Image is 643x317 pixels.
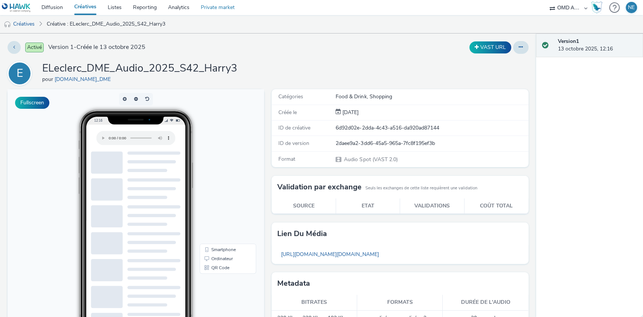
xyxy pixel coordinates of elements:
[341,109,359,116] span: [DATE]
[277,278,310,289] h3: Metadata
[628,2,635,13] div: NE
[278,155,295,163] span: Format
[25,43,44,52] span: Activé
[42,76,55,83] span: pour
[194,174,247,183] li: QR Code
[464,198,528,214] th: Coût total
[42,61,237,76] h1: ELeclerc_DME_Audio_2025_S42_Harry3
[467,41,513,53] div: Dupliquer la créative en un VAST URL
[2,3,31,12] img: undefined Logo
[4,21,11,28] img: audio
[591,2,602,14] img: Hawk Academy
[204,176,222,181] span: QR Code
[591,2,605,14] a: Hawk Academy
[194,156,247,165] li: Smartphone
[278,109,297,116] span: Créée le
[336,198,400,214] th: Etat
[469,41,511,53] button: VAST URL
[343,156,397,163] span: Audio Spot (VAST 2.0)
[336,93,527,101] div: Food & Drink, Shopping
[277,247,383,262] a: [URL][DOMAIN_NAME][DOMAIN_NAME]
[277,228,327,239] h3: Lien du média
[272,295,357,310] th: Bitrates
[277,181,362,193] h3: Validation par exchange
[357,295,443,310] th: Formats
[341,109,359,116] div: Création 13 octobre 2025, 12:16
[558,38,637,53] div: 13 octobre 2025, 12:16
[43,15,169,33] a: Créative : ELeclerc_DME_Audio_2025_S42_Harry3
[272,198,336,214] th: Source
[336,124,527,132] div: 6d92d02e-2dda-4c43-a516-da920ad87144
[400,198,464,214] th: Validations
[365,185,477,191] small: Seuls les exchanges de cette liste requièrent une validation
[48,43,145,52] span: Version 1 - Créée le 13 octobre 2025
[15,97,49,109] button: Fullscreen
[278,124,310,131] span: ID de créative
[278,93,303,100] span: Catégories
[8,70,35,77] a: E
[443,295,528,310] th: Durée de l'audio
[17,63,23,84] div: E
[55,76,114,83] a: [DOMAIN_NAME]_DME
[336,140,527,147] div: 2daee9a2-3dd6-45a5-965a-7fc8f195ef3b
[194,165,247,174] li: Ordinateur
[204,158,228,163] span: Smartphone
[204,167,225,172] span: Ordinateur
[278,140,309,147] span: ID de version
[87,29,95,33] span: 12:16
[558,38,579,45] strong: Version 1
